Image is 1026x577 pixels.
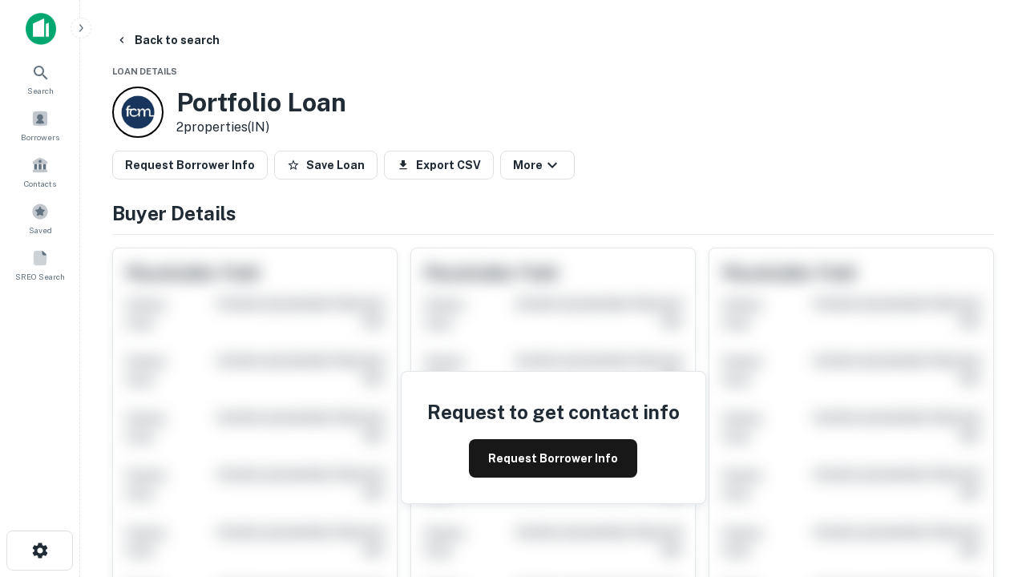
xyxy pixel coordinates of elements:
[109,26,226,54] button: Back to search
[27,84,54,97] span: Search
[469,439,637,478] button: Request Borrower Info
[384,151,494,180] button: Export CSV
[176,118,346,137] p: 2 properties (IN)
[500,151,575,180] button: More
[29,224,52,236] span: Saved
[21,131,59,143] span: Borrowers
[5,57,75,100] a: Search
[5,103,75,147] a: Borrowers
[15,270,65,283] span: SREO Search
[274,151,378,180] button: Save Loan
[5,243,75,286] a: SREO Search
[24,177,56,190] span: Contacts
[26,13,56,45] img: capitalize-icon.png
[5,196,75,240] a: Saved
[946,449,1026,526] iframe: Chat Widget
[112,67,177,76] span: Loan Details
[176,87,346,118] h3: Portfolio Loan
[112,151,268,180] button: Request Borrower Info
[112,199,994,228] h4: Buyer Details
[5,150,75,193] a: Contacts
[427,397,680,426] h4: Request to get contact info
